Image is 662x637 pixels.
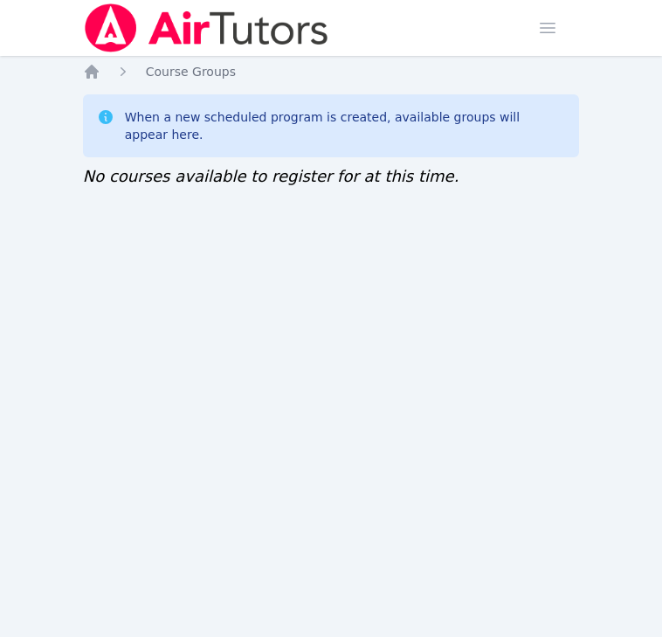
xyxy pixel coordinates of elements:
[146,65,236,79] span: Course Groups
[83,63,580,80] nav: Breadcrumb
[83,3,330,52] img: Air Tutors
[146,63,236,80] a: Course Groups
[125,108,566,143] div: When a new scheduled program is created, available groups will appear here.
[83,167,459,185] span: No courses available to register for at this time.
